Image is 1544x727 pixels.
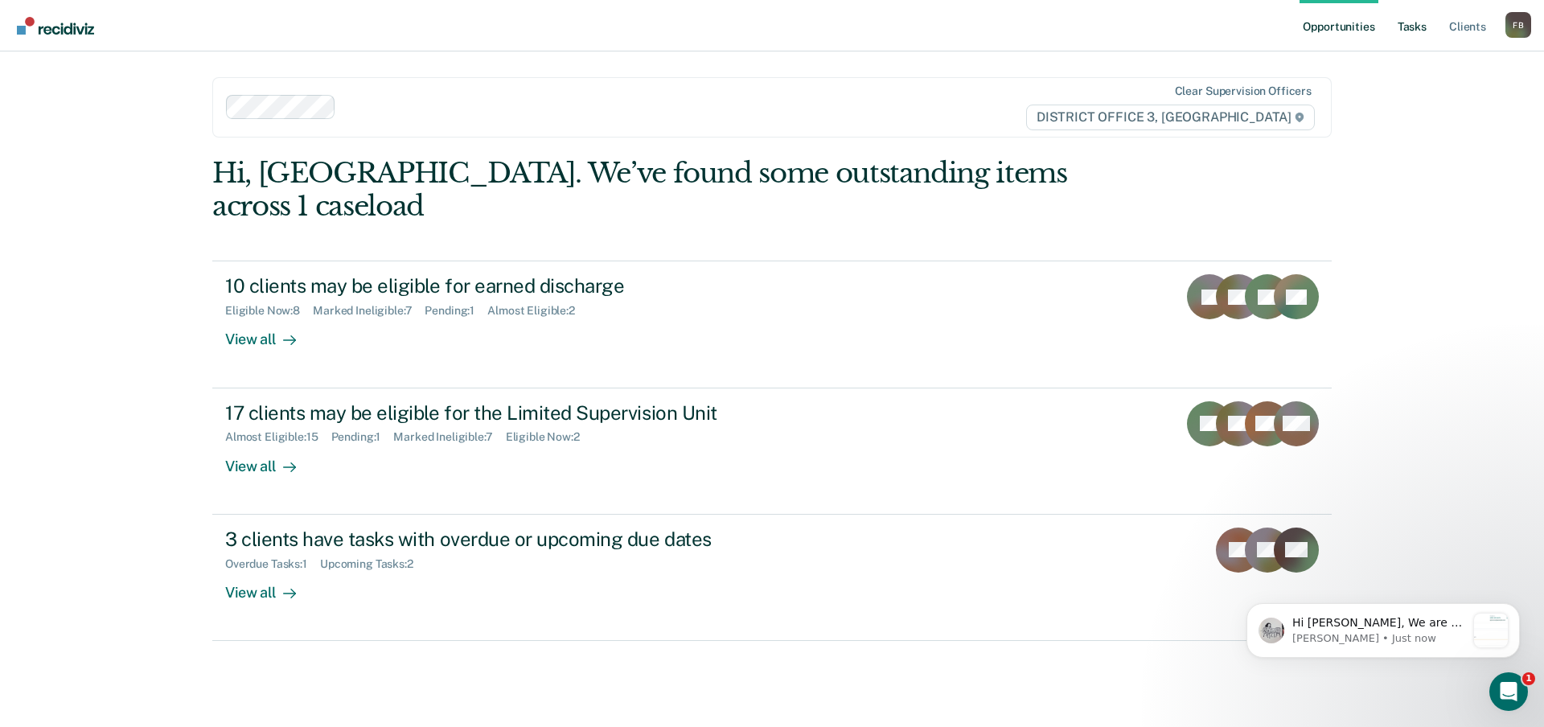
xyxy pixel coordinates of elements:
[1489,672,1528,711] iframe: Intercom live chat
[225,318,315,349] div: View all
[1505,12,1531,38] button: Profile dropdown button
[212,261,1332,388] a: 10 clients may be eligible for earned dischargeEligible Now:8Marked Ineligible:7Pending:1Almost E...
[331,430,394,444] div: Pending : 1
[1026,105,1315,130] span: DISTRICT OFFICE 3, [GEOGRAPHIC_DATA]
[17,17,94,35] img: Recidiviz
[212,515,1332,641] a: 3 clients have tasks with overdue or upcoming due datesOverdue Tasks:1Upcoming Tasks:2View all
[225,401,790,425] div: 17 clients may be eligible for the Limited Supervision Unit
[225,430,331,444] div: Almost Eligible : 15
[425,304,487,318] div: Pending : 1
[225,274,790,298] div: 10 clients may be eligible for earned discharge
[225,444,315,475] div: View all
[320,557,426,571] div: Upcoming Tasks : 2
[225,304,313,318] div: Eligible Now : 8
[225,528,790,551] div: 3 clients have tasks with overdue or upcoming due dates
[212,388,1332,515] a: 17 clients may be eligible for the Limited Supervision UnitAlmost Eligible:15Pending:1Marked Inel...
[225,557,320,571] div: Overdue Tasks : 1
[212,157,1108,223] div: Hi, [GEOGRAPHIC_DATA]. We’ve found some outstanding items across 1 caseload
[393,430,505,444] div: Marked Ineligible : 7
[1175,84,1312,98] div: Clear supervision officers
[506,430,593,444] div: Eligible Now : 2
[1522,672,1535,685] span: 1
[1505,12,1531,38] div: F B
[313,304,425,318] div: Marked Ineligible : 7
[487,304,588,318] div: Almost Eligible : 2
[225,570,315,602] div: View all
[1222,571,1544,684] iframe: Intercom notifications message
